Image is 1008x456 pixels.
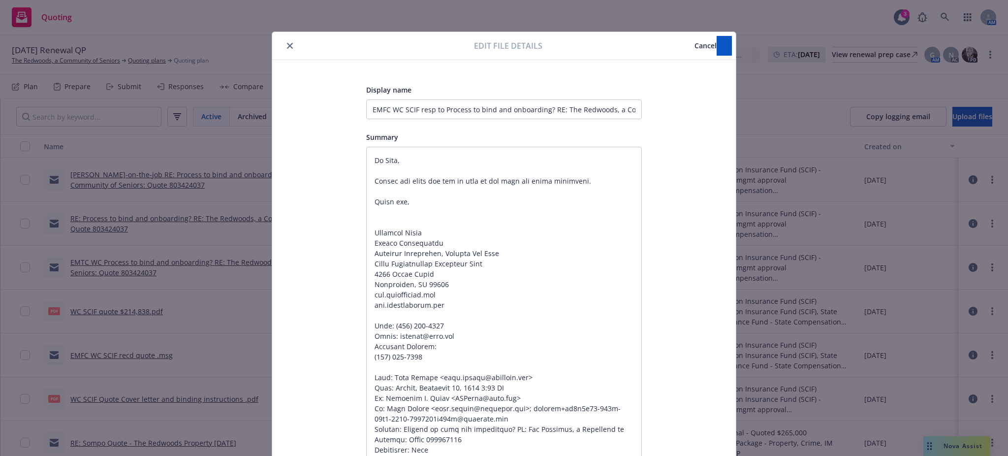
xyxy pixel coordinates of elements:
button: Cancel [694,36,717,56]
button: Save [717,36,732,56]
button: close [284,40,296,52]
span: Display name [366,85,411,95]
span: Summary [366,132,398,142]
span: Edit file details [474,40,542,52]
span: Cancel [694,41,717,50]
input: Add display name here [366,99,642,119]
